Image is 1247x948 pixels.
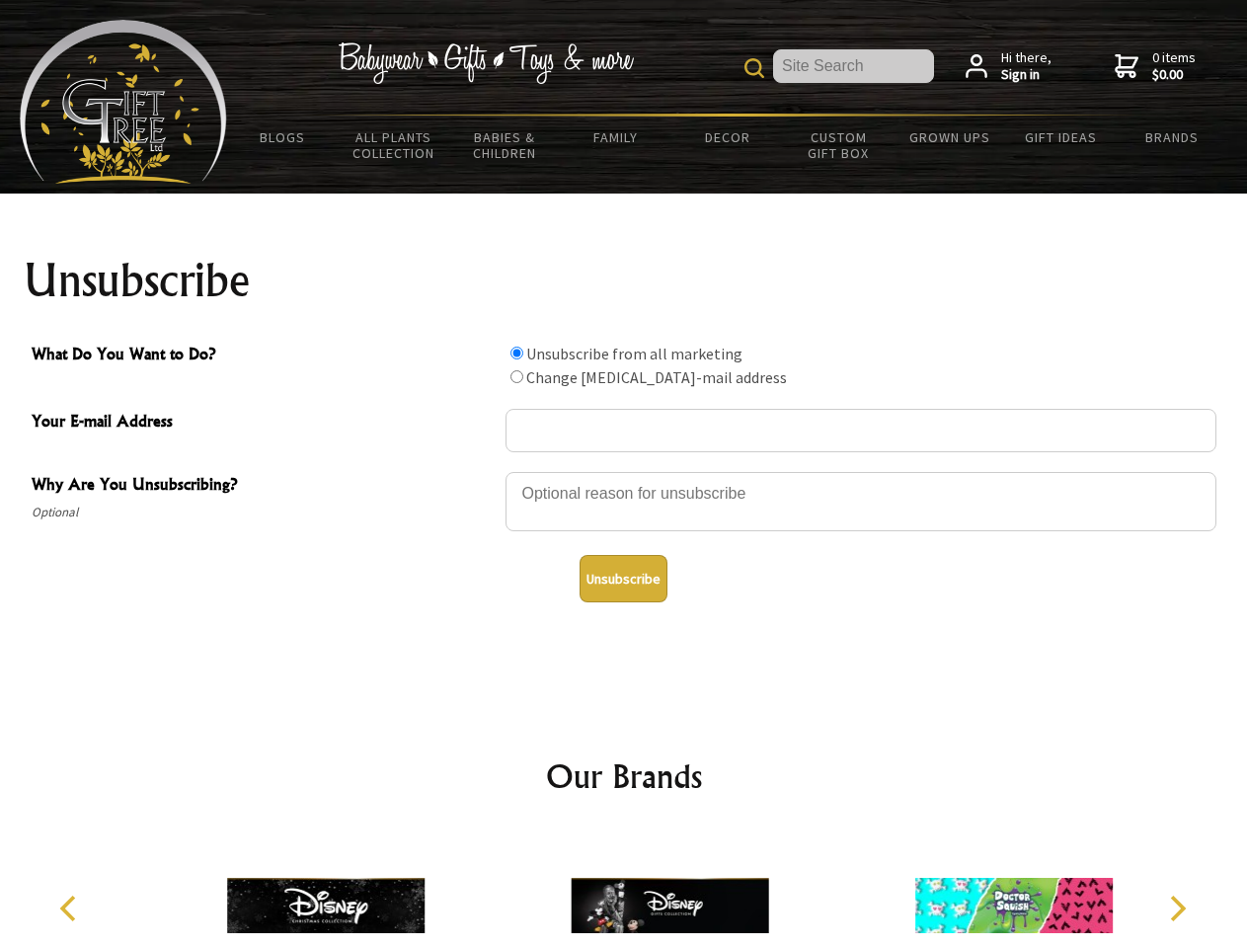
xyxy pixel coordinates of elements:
[227,117,339,158] a: BLOGS
[510,347,523,359] input: What Do You Want to Do?
[506,472,1216,531] textarea: Why Are You Unsubscribing?
[510,370,523,383] input: What Do You Want to Do?
[32,342,496,370] span: What Do You Want to Do?
[49,887,93,930] button: Previous
[32,472,496,501] span: Why Are You Unsubscribing?
[1001,49,1052,84] span: Hi there,
[744,58,764,78] img: product search
[39,752,1208,800] h2: Our Brands
[1152,48,1196,84] span: 0 items
[506,409,1216,452] input: Your E-mail Address
[526,344,742,363] label: Unsubscribe from all marketing
[1005,117,1117,158] a: Gift Ideas
[24,257,1224,304] h1: Unsubscribe
[526,367,787,387] label: Change [MEDICAL_DATA]-mail address
[1152,66,1196,84] strong: $0.00
[1155,887,1199,930] button: Next
[773,49,934,83] input: Site Search
[32,409,496,437] span: Your E-mail Address
[338,42,634,84] img: Babywear - Gifts - Toys & more
[20,20,227,184] img: Babyware - Gifts - Toys and more...
[894,117,1005,158] a: Grown Ups
[966,49,1052,84] a: Hi there,Sign in
[671,117,783,158] a: Decor
[1117,117,1228,158] a: Brands
[449,117,561,174] a: Babies & Children
[561,117,672,158] a: Family
[1001,66,1052,84] strong: Sign in
[32,501,496,524] span: Optional
[580,555,667,602] button: Unsubscribe
[783,117,895,174] a: Custom Gift Box
[339,117,450,174] a: All Plants Collection
[1115,49,1196,84] a: 0 items$0.00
